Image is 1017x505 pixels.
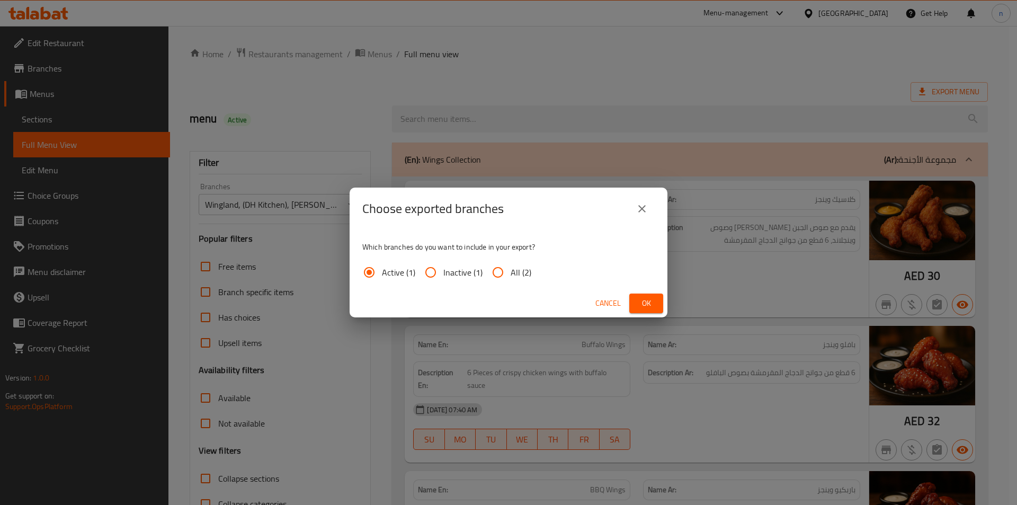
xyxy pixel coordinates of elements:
[629,294,663,313] button: Ok
[638,297,655,310] span: Ok
[595,297,621,310] span: Cancel
[591,294,625,313] button: Cancel
[382,266,415,279] span: Active (1)
[362,200,504,217] h2: Choose exported branches
[362,242,655,252] p: Which branches do you want to include in your export?
[629,196,655,222] button: close
[511,266,531,279] span: All (2)
[443,266,483,279] span: Inactive (1)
